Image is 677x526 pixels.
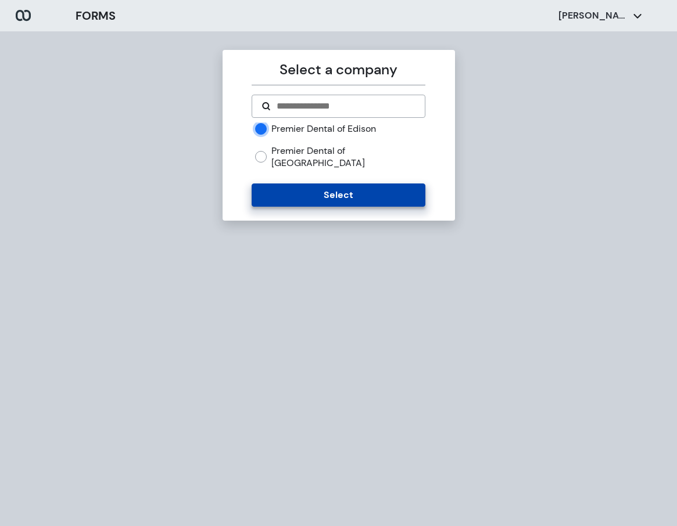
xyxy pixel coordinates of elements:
p: [PERSON_NAME] [558,9,628,22]
button: Select [252,183,425,207]
h3: FORMS [76,7,116,24]
input: Search [275,99,415,113]
label: Premier Dental of [GEOGRAPHIC_DATA] [271,145,425,170]
label: Premier Dental of Edison [271,123,376,135]
p: Select a company [252,59,425,80]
